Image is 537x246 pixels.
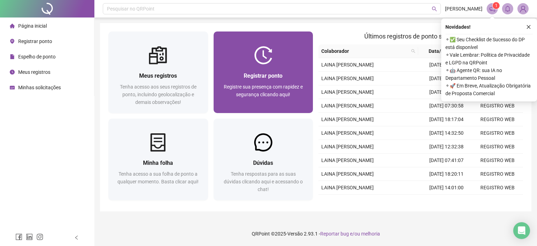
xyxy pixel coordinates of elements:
span: Novidades ! [445,23,471,31]
td: [DATE] 13:56:12 [421,72,472,85]
th: Data/Hora [418,44,468,58]
td: REGISTRO WEB [472,181,523,195]
span: schedule [10,85,15,90]
td: REGISTRO WEB [472,126,523,140]
span: notification [489,6,495,12]
span: search [411,49,415,53]
td: [DATE] 18:17:04 [421,113,472,126]
span: Registre sua presença com rapidez e segurança clicando aqui! [224,84,303,97]
span: ⚬ Vale Lembrar: Política de Privacidade e LGPD na QRPoint [445,51,533,66]
td: [DATE] 14:01:00 [421,181,472,195]
td: [DATE] 12:04:49 [421,85,472,99]
div: Open Intercom Messenger [513,222,530,239]
td: [DATE] 18:20:11 [421,167,472,181]
span: LAINA [PERSON_NAME] [321,157,374,163]
span: file [10,54,15,59]
span: ⚬ 🚀 Em Breve, Atualização Obrigatória de Proposta Comercial [445,82,533,97]
td: [DATE] 12:32:38 [421,140,472,154]
span: Colaborador [321,47,408,55]
td: [DATE] 14:32:50 [421,126,472,140]
td: REGISTRO WEB [472,140,523,154]
td: [DATE] 18:09:13 [421,58,472,72]
span: search [432,6,437,12]
span: Minha folha [143,160,173,166]
span: ⚬ 🤖 Agente QR: sua IA no Departamento Pessoal [445,66,533,82]
a: Minha folhaTenha acesso a sua folha de ponto a qualquer momento. Basta clicar aqui! [108,119,208,200]
span: Meus registros [139,72,177,79]
span: facebook [15,233,22,240]
img: 90501 [518,3,528,14]
span: clock-circle [10,70,15,75]
span: ⚬ ✅ Seu Checklist de Sucesso do DP está disponível [445,36,533,51]
span: home [10,23,15,28]
span: LAINA [PERSON_NAME] [321,103,374,108]
span: Tenha acesso aos seus registros de ponto, incluindo geolocalização e demais observações! [120,84,196,105]
span: Registrar ponto [244,72,282,79]
span: LAINA [PERSON_NAME] [321,144,374,149]
sup: 1 [493,2,500,9]
td: [DATE] 12:12:29 [421,195,472,208]
span: Reportar bug e/ou melhoria [320,231,380,237]
span: linkedin [26,233,33,240]
span: Meus registros [18,69,50,75]
span: environment [10,39,15,44]
span: Registrar ponto [18,38,52,44]
td: REGISTRO WEB [472,154,523,167]
span: LAINA [PERSON_NAME] [321,62,374,68]
span: Tenha acesso a sua folha de ponto a qualquer momento. Basta clicar aqui! [117,171,199,184]
span: instagram [36,233,43,240]
td: REGISTRO WEB [472,167,523,181]
a: Registrar pontoRegistre sua presença com rapidez e segurança clicando aqui! [214,31,313,113]
span: Minhas solicitações [18,85,61,90]
td: REGISTRO WEB [472,99,523,113]
td: REGISTRO WEB [472,113,523,126]
span: LAINA [PERSON_NAME] [321,89,374,95]
span: 1 [495,3,497,8]
span: Tenha respostas para as suas dúvidas clicando aqui e acessando o chat! [224,171,303,192]
span: [PERSON_NAME] [445,5,482,13]
span: Versão [287,231,303,237]
span: Data/Hora [421,47,459,55]
span: left [74,235,79,240]
td: [DATE] 07:30:58 [421,99,472,113]
td: [DATE] 07:41:07 [421,154,472,167]
span: Últimos registros de ponto sincronizados [364,33,477,40]
span: Dúvidas [253,160,273,166]
span: LAINA [PERSON_NAME] [321,185,374,190]
span: Página inicial [18,23,47,29]
a: DúvidasTenha respostas para as suas dúvidas clicando aqui e acessando o chat! [214,119,313,200]
span: close [526,24,531,29]
span: LAINA [PERSON_NAME] [321,130,374,136]
span: bell [504,6,511,12]
footer: QRPoint © 2025 - 2.93.1 - [94,222,537,246]
td: REGISTRO WEB [472,195,523,208]
span: LAINA [PERSON_NAME] [321,117,374,122]
span: Espelho de ponto [18,54,56,59]
span: LAINA [PERSON_NAME] [321,76,374,81]
span: search [410,46,417,56]
span: LAINA [PERSON_NAME] [321,171,374,177]
a: Meus registrosTenha acesso aos seus registros de ponto, incluindo geolocalização e demais observa... [108,31,208,113]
